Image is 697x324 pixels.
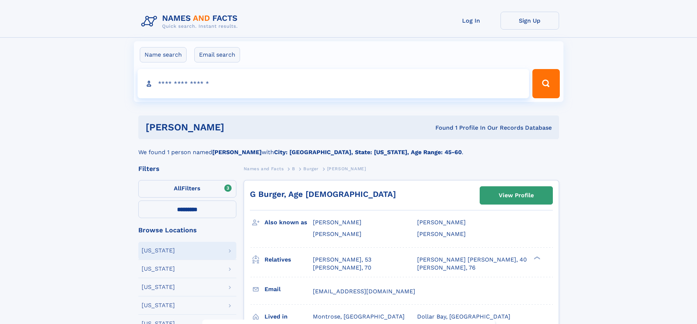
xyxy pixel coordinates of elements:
[501,12,559,30] a: Sign Up
[212,149,262,156] b: [PERSON_NAME]
[265,283,313,296] h3: Email
[303,166,319,171] span: Burger
[313,264,371,272] a: [PERSON_NAME], 70
[532,255,541,260] div: ❯
[327,166,366,171] span: [PERSON_NAME]
[142,266,175,272] div: [US_STATE]
[499,187,534,204] div: View Profile
[313,256,371,264] a: [PERSON_NAME], 53
[140,47,187,62] label: Name search
[303,164,319,173] a: Burger
[265,216,313,229] h3: Also known as
[142,302,175,308] div: [US_STATE]
[138,227,236,233] div: Browse Locations
[313,230,361,237] span: [PERSON_NAME]
[274,149,462,156] b: City: [GEOGRAPHIC_DATA], State: [US_STATE], Age Range: 45-60
[146,123,330,132] h1: [PERSON_NAME]
[138,139,559,157] div: We found 1 person named with .
[138,12,244,31] img: Logo Names and Facts
[265,254,313,266] h3: Relatives
[313,313,405,320] span: Montrose, [GEOGRAPHIC_DATA]
[138,180,236,198] label: Filters
[142,248,175,254] div: [US_STATE]
[330,124,552,132] div: Found 1 Profile In Our Records Database
[292,166,295,171] span: B
[265,310,313,323] h3: Lived in
[417,230,466,237] span: [PERSON_NAME]
[244,164,284,173] a: Names and Facts
[313,288,415,295] span: [EMAIL_ADDRESS][DOMAIN_NAME]
[417,313,510,320] span: Dollar Bay, [GEOGRAPHIC_DATA]
[417,256,527,264] a: [PERSON_NAME] [PERSON_NAME], 40
[532,69,559,98] button: Search Button
[174,185,181,192] span: All
[480,187,552,204] a: View Profile
[292,164,295,173] a: B
[417,219,466,226] span: [PERSON_NAME]
[250,190,396,199] a: G Burger, Age [DEMOGRAPHIC_DATA]
[194,47,240,62] label: Email search
[138,69,529,98] input: search input
[142,284,175,290] div: [US_STATE]
[313,219,361,226] span: [PERSON_NAME]
[442,12,501,30] a: Log In
[138,165,236,172] div: Filters
[417,264,476,272] a: [PERSON_NAME], 76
